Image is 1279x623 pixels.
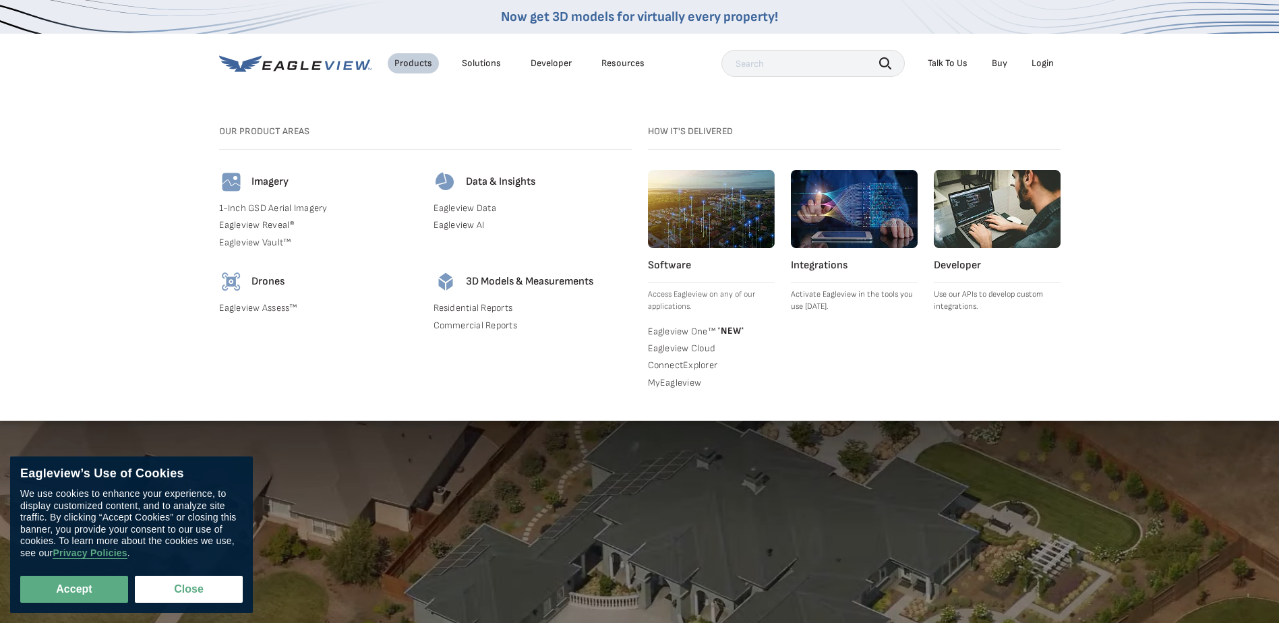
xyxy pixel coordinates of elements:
[394,57,432,69] div: Products
[219,219,417,231] a: Eagleview Reveal®
[462,57,501,69] div: Solutions
[721,50,905,77] input: Search
[219,302,417,314] a: Eagleview Assess™
[251,175,289,189] h4: Imagery
[219,202,417,214] a: 1-Inch GSD Aerial Imagery
[434,219,632,231] a: Eagleview AI
[648,289,775,313] p: Access Eagleview on any of our applications.
[934,289,1061,313] p: Use our APIs to develop custom integrations.
[501,9,778,25] a: Now get 3D models for virtually every property!
[434,202,632,214] a: Eagleview Data
[648,324,775,337] a: Eagleview One™ *NEW*
[601,57,645,69] div: Resources
[531,57,572,69] a: Developer
[434,270,458,294] img: 3d-models-icon.svg
[20,467,243,481] div: Eagleview’s Use of Cookies
[219,237,417,249] a: Eagleview Vault™
[219,270,243,294] img: drones-icon.svg
[135,576,243,603] button: Close
[648,125,1061,138] h3: How it's Delivered
[934,259,1061,272] h4: Developer
[928,57,968,69] div: Talk To Us
[20,488,243,559] div: We use cookies to enhance your experience, to display customized content, and to analyze site tra...
[791,289,918,313] p: Activate Eagleview in the tools you use [DATE].
[648,359,775,372] a: ConnectExplorer
[434,320,632,332] a: Commercial Reports
[466,175,535,189] h4: Data & Insights
[434,170,458,194] img: data-icon.svg
[53,547,127,559] a: Privacy Policies
[934,170,1061,313] a: Developer Use our APIs to develop custom integrations.
[791,259,918,272] h4: Integrations
[934,170,1061,248] img: developer.webp
[648,343,775,355] a: Eagleview Cloud
[648,259,775,272] h4: Software
[992,57,1007,69] a: Buy
[791,170,918,313] a: Integrations Activate Eagleview in the tools you use [DATE].
[20,576,128,603] button: Accept
[219,125,632,138] h3: Our Product Areas
[791,170,918,248] img: integrations.webp
[466,275,593,289] h4: 3D Models & Measurements
[648,170,775,248] img: software.webp
[251,275,285,289] h4: Drones
[1032,57,1054,69] div: Login
[648,377,775,389] a: MyEagleview
[715,325,744,336] span: NEW
[434,302,632,314] a: Residential Reports
[219,170,243,194] img: imagery-icon.svg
